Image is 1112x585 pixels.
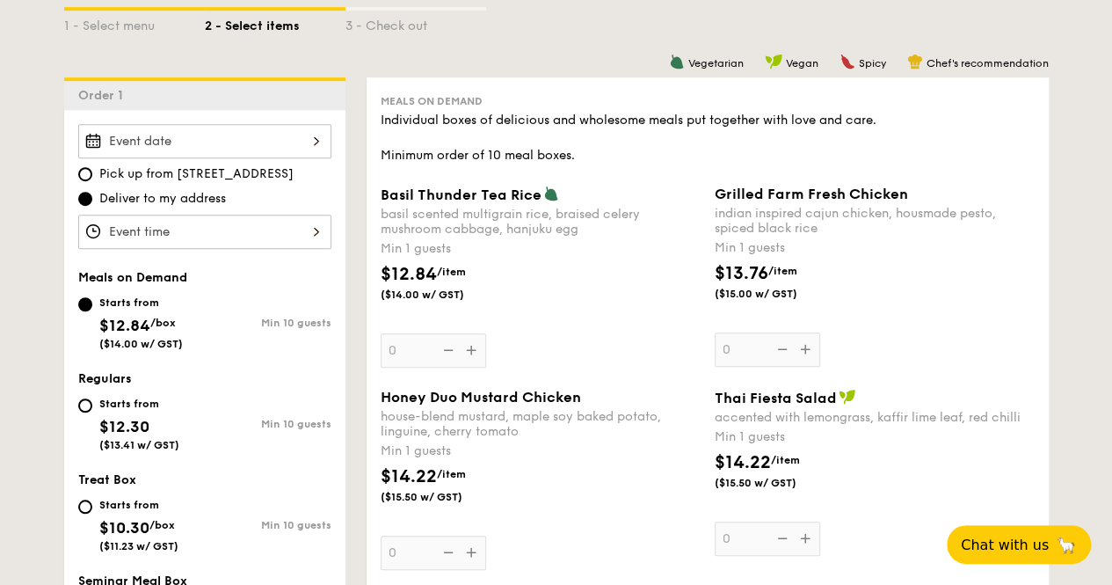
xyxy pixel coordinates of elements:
span: /box [150,317,176,329]
div: 1 - Select menu [64,11,205,35]
span: $12.84 [99,316,150,335]
div: Starts from [99,397,179,411]
span: Pick up from [STREET_ADDRESS] [99,165,294,183]
div: Min 1 guests [381,442,701,460]
div: indian inspired cajun chicken, housmade pesto, spiced black rice [715,206,1035,236]
input: Starts from$12.84/box($14.00 w/ GST)Min 10 guests [78,297,92,311]
input: Deliver to my address [78,192,92,206]
span: ($15.00 w/ GST) [715,287,834,301]
input: Starts from$12.30($13.41 w/ GST)Min 10 guests [78,399,92,413]
span: Regulars [78,371,132,386]
span: /item [768,265,797,277]
input: Pick up from [STREET_ADDRESS] [78,167,92,181]
span: Vegetarian [688,57,744,69]
span: $12.30 [99,417,149,436]
div: 3 - Check out [345,11,486,35]
span: Meals on Demand [381,95,483,107]
span: Thai Fiesta Salad [715,390,837,406]
img: icon-vegetarian.fe4039eb.svg [543,186,559,201]
img: icon-spicy.37a8142b.svg [839,54,855,69]
div: Min 1 guests [715,239,1035,257]
button: Chat with us🦙 [947,525,1091,564]
span: ($14.00 w/ GST) [99,338,183,350]
div: Min 10 guests [205,519,331,531]
img: icon-chef-hat.a58ddaea.svg [907,54,923,69]
div: house-blend mustard, maple soy baked potato, linguine, cherry tomato [381,409,701,439]
span: Chef's recommendation [927,57,1049,69]
div: 2 - Select items [205,11,345,35]
span: Deliver to my address [99,190,226,208]
div: Individual boxes of delicious and wholesome meals put together with love and care. Minimum order ... [381,112,1035,165]
span: ($15.50 w/ GST) [715,476,834,490]
div: Min 10 guests [205,418,331,430]
span: Treat Box [78,472,136,487]
div: Min 10 guests [205,317,331,329]
img: icon-vegan.f8ff3823.svg [765,54,782,69]
span: $12.84 [381,264,437,285]
div: Starts from [99,296,183,310]
span: Meals on Demand [78,270,187,285]
span: Order 1 [78,88,130,103]
input: Event date [78,124,331,158]
span: ($15.50 w/ GST) [381,490,500,504]
img: icon-vegetarian.fe4039eb.svg [669,54,685,69]
span: Basil Thunder Tea Rice [381,186,541,203]
div: accented with lemongrass, kaffir lime leaf, red chilli [715,410,1035,425]
span: $10.30 [99,518,149,537]
span: ($13.41 w/ GST) [99,439,179,451]
div: Min 1 guests [715,428,1035,446]
div: basil scented multigrain rice, braised celery mushroom cabbage, hanjuku egg [381,207,701,237]
span: Grilled Farm Fresh Chicken [715,186,908,202]
span: Spicy [859,57,886,69]
span: $14.22 [715,452,771,473]
span: /item [437,468,466,480]
input: Starts from$10.30/box($11.23 w/ GST)Min 10 guests [78,500,92,514]
div: Min 1 guests [381,240,701,258]
span: Chat with us [961,537,1049,553]
span: $14.22 [381,466,437,487]
div: Starts from [99,498,178,512]
span: $13.76 [715,263,768,284]
span: /box [149,519,175,531]
span: /item [437,266,466,278]
span: Vegan [786,57,818,69]
span: /item [771,454,800,466]
span: Honey Duo Mustard Chicken [381,389,581,406]
img: icon-vegan.f8ff3823.svg [839,389,856,405]
span: ($14.00 w/ GST) [381,288,500,302]
span: 🦙 [1056,535,1077,555]
span: ($11.23 w/ GST) [99,540,178,552]
input: Event time [78,215,331,249]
